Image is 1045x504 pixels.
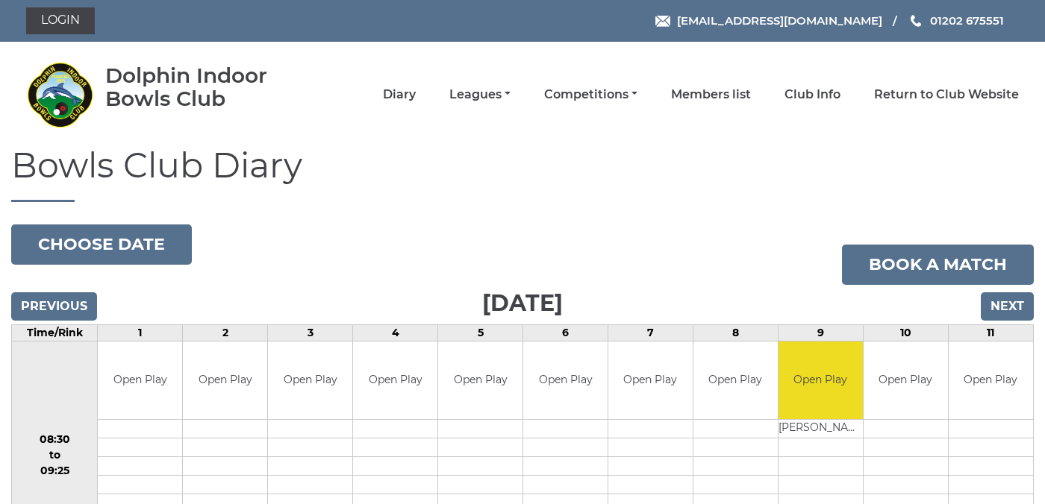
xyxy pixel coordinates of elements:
[438,341,522,420] td: Open Play
[353,341,437,420] td: Open Play
[908,12,1004,29] a: Phone us 01202 675551
[12,324,98,341] td: Time/Rink
[842,245,1034,285] a: Book a match
[26,61,93,128] img: Dolphin Indoor Bowls Club
[523,341,608,420] td: Open Play
[268,324,353,341] td: 3
[608,341,693,420] td: Open Play
[779,341,863,420] td: Open Play
[693,324,778,341] td: 8
[98,341,182,420] td: Open Play
[11,292,97,321] input: Previous
[655,16,670,27] img: Email
[784,86,840,103] a: Club Info
[949,341,1033,420] td: Open Play
[11,147,1034,202] h1: Bowls Club Diary
[449,86,511,103] a: Leagues
[98,324,183,341] td: 1
[11,224,192,265] button: Choose date
[677,13,882,28] span: [EMAIL_ADDRESS][DOMAIN_NAME]
[353,324,438,341] td: 4
[183,324,268,341] td: 2
[981,292,1034,321] input: Next
[911,15,921,27] img: Phone us
[863,324,948,341] td: 10
[268,341,352,420] td: Open Play
[183,341,267,420] td: Open Play
[608,324,693,341] td: 7
[105,64,311,110] div: Dolphin Indoor Bowls Club
[26,7,95,34] a: Login
[864,341,948,420] td: Open Play
[930,13,1004,28] span: 01202 675551
[778,324,863,341] td: 9
[655,12,882,29] a: Email [EMAIL_ADDRESS][DOMAIN_NAME]
[948,324,1033,341] td: 11
[693,341,778,420] td: Open Play
[671,86,751,103] a: Members list
[523,324,608,341] td: 6
[874,86,1019,103] a: Return to Club Website
[383,86,416,103] a: Diary
[779,420,863,438] td: [PERSON_NAME]
[438,324,523,341] td: 5
[544,86,637,103] a: Competitions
